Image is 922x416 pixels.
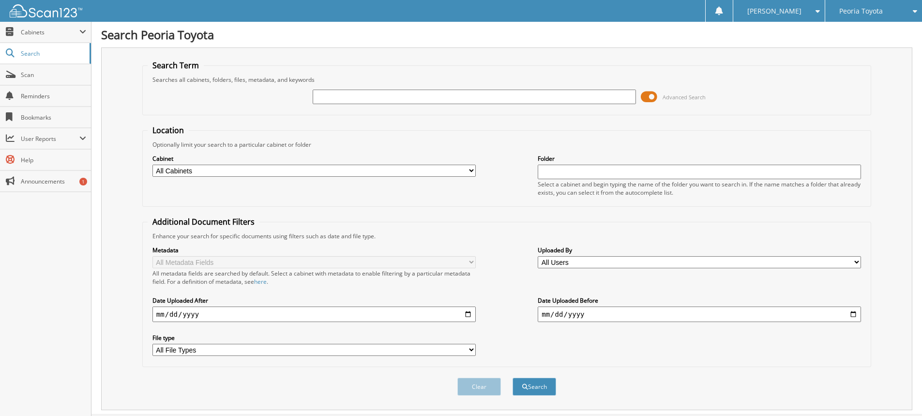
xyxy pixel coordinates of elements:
label: Uploaded By [538,246,861,254]
label: Metadata [152,246,476,254]
legend: Location [148,125,189,136]
label: File type [152,334,476,342]
div: Searches all cabinets, folders, files, metadata, and keywords [148,76,866,84]
img: scan123-logo-white.svg [10,4,82,17]
a: here [254,277,267,286]
div: Select a cabinet and begin typing the name of the folder you want to search in. If the name match... [538,180,861,197]
label: Date Uploaded Before [538,296,861,305]
span: [PERSON_NAME] [747,8,801,14]
span: Cabinets [21,28,79,36]
span: Help [21,156,86,164]
span: Announcements [21,177,86,185]
span: User Reports [21,135,79,143]
h1: Search Peoria Toyota [101,27,912,43]
label: Date Uploaded After [152,296,476,305]
span: Search [21,49,85,58]
span: Bookmarks [21,113,86,122]
div: Enhance your search for specific documents using filters such as date and file type. [148,232,866,240]
input: end [538,307,861,322]
span: Scan [21,71,86,79]
input: start [152,307,476,322]
label: Cabinet [152,154,476,163]
legend: Additional Document Filters [148,216,259,227]
legend: Search Term [148,60,204,71]
button: Search [513,378,556,396]
label: Folder [538,154,861,163]
span: Reminders [21,92,86,100]
span: Advanced Search [663,93,706,101]
div: Optionally limit your search to a particular cabinet or folder [148,140,866,149]
div: 1 [79,178,87,185]
span: Peoria Toyota [839,8,883,14]
div: All metadata fields are searched by default. Select a cabinet with metadata to enable filtering b... [152,269,476,286]
button: Clear [457,378,501,396]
